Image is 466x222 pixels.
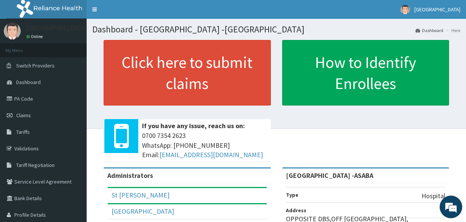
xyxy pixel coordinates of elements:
span: Claims [16,112,31,119]
span: Dashboard [16,79,41,86]
strong: [GEOGRAPHIC_DATA] -ASABA [286,171,373,180]
img: User Image [400,5,410,14]
a: How to Identify Enrollees [282,40,449,106]
b: Address [286,207,306,214]
h1: Dashboard - [GEOGRAPHIC_DATA] -[GEOGRAPHIC_DATA] [92,24,460,34]
span: Switch Providers [16,62,55,69]
b: Administrators [107,171,153,180]
b: Type [286,191,298,198]
p: [GEOGRAPHIC_DATA] [26,24,89,31]
a: Dashboard [416,27,443,34]
span: Tariff Negotiation [16,162,55,168]
li: Here [444,27,460,34]
p: Hospital [422,191,445,201]
a: [GEOGRAPHIC_DATA] [112,207,174,216]
b: If you have any issue, reach us on: [142,121,245,130]
a: Click here to submit claims [104,40,271,106]
a: [EMAIL_ADDRESS][DOMAIN_NAME] [159,150,263,159]
img: User Image [4,23,21,40]
a: St [PERSON_NAME] [112,191,170,199]
a: Online [26,34,44,39]
span: 0700 7354 2623 WhatsApp: [PHONE_NUMBER] Email: [142,131,267,160]
span: Tariffs [16,129,30,135]
span: [GEOGRAPHIC_DATA] [414,6,460,13]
